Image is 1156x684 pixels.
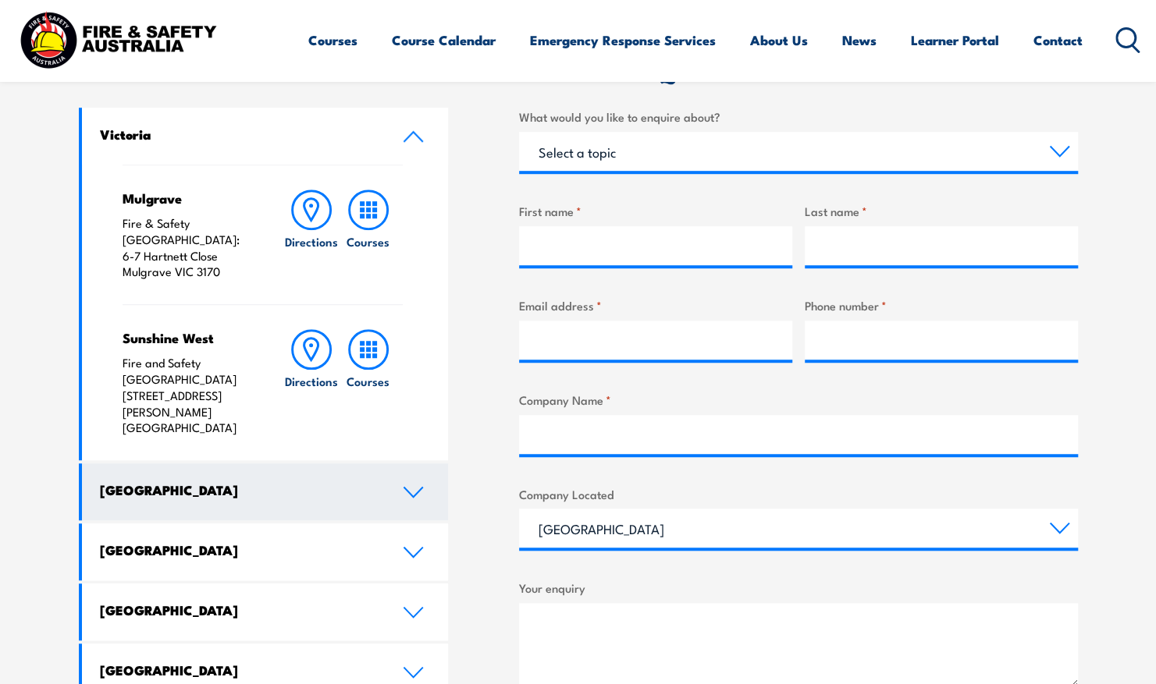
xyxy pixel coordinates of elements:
[308,19,357,61] a: Courses
[123,215,253,280] p: Fire & Safety [GEOGRAPHIC_DATA]: 6-7 Hartnett Close Mulgrave VIC 3170
[530,19,716,61] a: Emergency Response Services
[123,190,253,207] h4: Mulgrave
[750,19,808,61] a: About Us
[842,19,877,61] a: News
[285,233,338,250] h6: Directions
[100,661,379,679] h4: [GEOGRAPHIC_DATA]
[100,126,379,143] h4: Victoria
[82,523,449,580] a: [GEOGRAPHIC_DATA]
[519,579,1078,597] label: Your enquiry
[340,190,397,280] a: Courses
[519,202,792,220] label: First name
[805,296,1078,314] label: Phone number
[1033,19,1083,61] a: Contact
[82,583,449,640] a: [GEOGRAPHIC_DATA]
[100,601,379,618] h4: [GEOGRAPHIC_DATA]
[911,19,999,61] a: Learner Portal
[100,481,379,498] h4: [GEOGRAPHIC_DATA]
[519,108,1078,126] label: What would you like to enquire about?
[519,391,1078,409] label: Company Name
[82,463,449,520] a: [GEOGRAPHIC_DATA]
[283,329,340,436] a: Directions
[347,373,389,389] h6: Courses
[347,233,389,250] h6: Courses
[283,190,340,280] a: Directions
[123,355,253,436] p: Fire and Safety [GEOGRAPHIC_DATA] [STREET_ADDRESS][PERSON_NAME] [GEOGRAPHIC_DATA]
[285,373,338,389] h6: Directions
[519,296,792,314] label: Email address
[519,485,1078,503] label: Company Located
[340,329,397,436] a: Courses
[100,541,379,558] h4: [GEOGRAPHIC_DATA]
[805,202,1078,220] label: Last name
[123,329,253,346] h4: Sunshine West
[82,108,449,165] a: Victoria
[392,19,496,61] a: Course Calendar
